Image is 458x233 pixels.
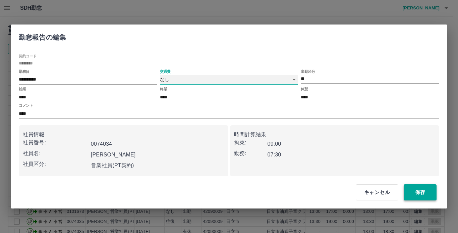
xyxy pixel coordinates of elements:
[19,103,33,108] label: コメント
[268,141,281,147] b: 09:00
[23,149,88,157] p: 社員名:
[23,139,88,147] p: 社員番号:
[91,162,134,168] b: 営業社員(PT契約)
[19,53,37,58] label: 契約コード
[160,75,298,85] div: なし
[23,160,88,168] p: 社員区分:
[234,139,268,147] p: 拘束:
[234,149,268,157] p: 勤務:
[404,184,437,200] button: 保存
[356,184,398,200] button: キャンセル
[19,69,30,74] label: 勤務日
[23,131,224,139] p: 社員情報
[11,25,74,47] h2: 勤怠報告の編集
[301,69,315,74] label: 出勤区分
[160,69,171,74] label: 交通費
[91,141,112,147] b: 0074034
[268,152,281,157] b: 07:30
[234,131,436,139] p: 時間計算結果
[19,87,26,92] label: 始業
[301,87,308,92] label: 休憩
[91,152,136,157] b: [PERSON_NAME]
[160,87,167,92] label: 終業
